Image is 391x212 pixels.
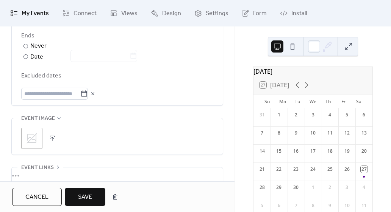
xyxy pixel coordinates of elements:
[74,9,97,18] span: Connect
[292,166,299,173] div: 23
[290,94,305,108] div: Tu
[12,188,62,206] button: Cancel
[189,3,234,23] a: Settings
[259,184,266,191] div: 28
[30,52,137,62] div: Date
[321,94,336,108] div: Th
[259,111,266,118] div: 31
[12,167,223,183] div: •••
[327,184,333,191] div: 2
[206,9,228,18] span: Settings
[274,3,313,23] a: Install
[21,114,55,123] span: Event image
[162,9,181,18] span: Design
[25,193,48,202] span: Cancel
[344,130,350,136] div: 12
[292,184,299,191] div: 30
[275,148,282,155] div: 15
[361,130,368,136] div: 13
[292,202,299,209] div: 7
[336,94,351,108] div: Fr
[21,31,212,40] div: Ends
[253,9,267,18] span: Form
[310,148,316,155] div: 17
[292,130,299,136] div: 9
[21,71,213,80] span: Excluded dates
[327,202,333,209] div: 9
[21,128,42,149] div: ;
[104,3,143,23] a: Views
[121,9,138,18] span: Views
[65,188,105,206] button: Save
[78,193,92,202] span: Save
[275,94,290,108] div: Mo
[292,111,299,118] div: 2
[344,148,350,155] div: 19
[291,9,307,18] span: Install
[344,202,350,209] div: 10
[361,202,368,209] div: 11
[22,9,49,18] span: My Events
[275,130,282,136] div: 8
[310,202,316,209] div: 8
[310,111,316,118] div: 3
[5,3,55,23] a: My Events
[344,184,350,191] div: 3
[259,148,266,155] div: 14
[344,166,350,173] div: 26
[275,111,282,118] div: 1
[305,94,321,108] div: We
[361,184,368,191] div: 4
[310,130,316,136] div: 10
[351,94,366,108] div: Sa
[310,184,316,191] div: 1
[56,3,102,23] a: Connect
[361,148,368,155] div: 20
[275,202,282,209] div: 6
[259,202,266,209] div: 5
[259,166,266,173] div: 21
[259,130,266,136] div: 7
[30,42,47,51] div: Never
[327,166,333,173] div: 25
[327,148,333,155] div: 18
[236,3,272,23] a: Form
[145,3,187,23] a: Design
[327,111,333,118] div: 4
[21,163,54,172] span: Event links
[310,166,316,173] div: 24
[260,94,275,108] div: Su
[327,130,333,136] div: 11
[361,111,368,118] div: 6
[275,184,282,191] div: 29
[253,67,372,76] div: [DATE]
[344,111,350,118] div: 5
[292,148,299,155] div: 16
[275,166,282,173] div: 22
[361,166,368,173] div: 27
